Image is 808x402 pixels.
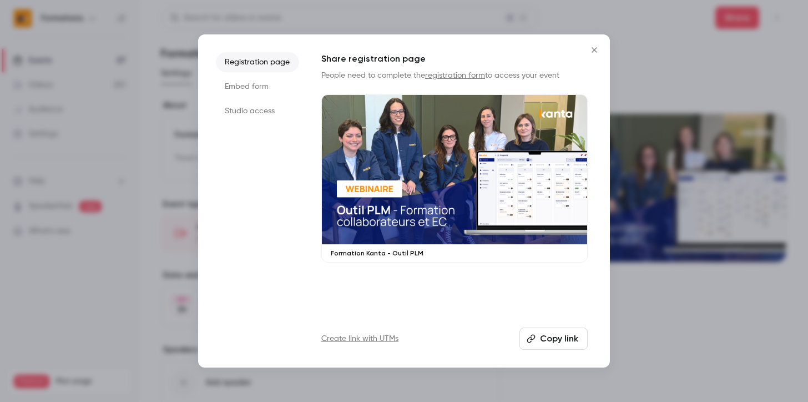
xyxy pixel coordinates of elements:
[583,39,605,61] button: Close
[331,249,578,258] p: Formation Kanta - Outil PLM
[216,77,299,97] li: Embed form
[216,101,299,121] li: Studio access
[321,52,588,66] h1: Share registration page
[321,94,588,263] a: Formation Kanta - Outil PLM
[425,72,485,79] a: registration form
[321,70,588,81] p: People need to complete the to access your event
[216,52,299,72] li: Registration page
[519,328,588,350] button: Copy link
[321,333,398,344] a: Create link with UTMs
